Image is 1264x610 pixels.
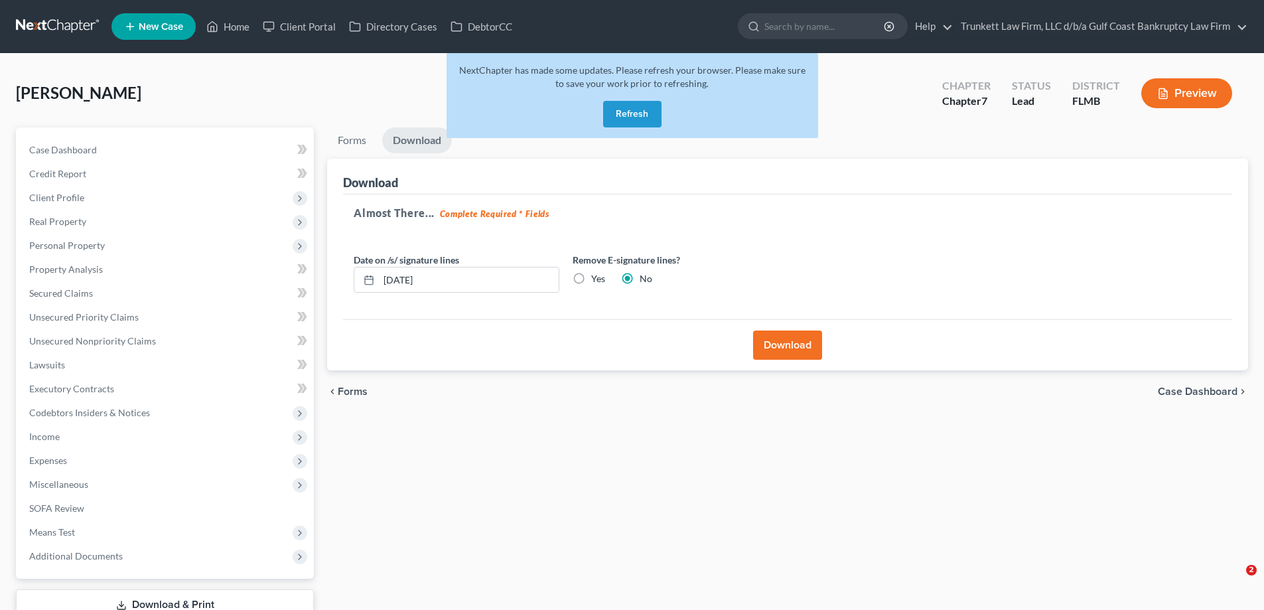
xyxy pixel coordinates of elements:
[29,455,67,466] span: Expenses
[1158,386,1248,397] a: Case Dashboard chevron_right
[1072,94,1120,109] div: FLMB
[29,311,139,323] span: Unsecured Priority Claims
[354,253,459,267] label: Date on /s/ signature lines
[343,175,398,191] div: Download
[942,94,991,109] div: Chapter
[1246,565,1257,575] span: 2
[29,407,150,418] span: Codebtors Insiders & Notices
[16,83,141,102] span: [PERSON_NAME]
[1072,78,1120,94] div: District
[29,479,88,490] span: Miscellaneous
[29,264,103,275] span: Property Analysis
[29,359,65,370] span: Lawsuits
[29,335,156,346] span: Unsecured Nonpriority Claims
[327,386,338,397] i: chevron_left
[29,287,93,299] span: Secured Claims
[942,78,991,94] div: Chapter
[139,22,183,32] span: New Case
[327,127,377,153] a: Forms
[29,526,75,538] span: Means Test
[29,216,86,227] span: Real Property
[1237,386,1248,397] i: chevron_right
[19,305,314,329] a: Unsecured Priority Claims
[1012,78,1051,94] div: Status
[256,15,342,38] a: Client Portal
[1012,94,1051,109] div: Lead
[29,431,60,442] span: Income
[1219,565,1251,597] iframe: Intercom live chat
[764,14,886,38] input: Search by name...
[327,386,386,397] button: chevron_left Forms
[1158,386,1237,397] span: Case Dashboard
[338,386,368,397] span: Forms
[440,208,549,219] strong: Complete Required * Fields
[29,168,86,179] span: Credit Report
[573,253,778,267] label: Remove E-signature lines?
[753,331,822,360] button: Download
[29,192,84,203] span: Client Profile
[954,15,1247,38] a: Trunkett Law Firm, LLC d/b/a Gulf Coast Bankruptcy Law Firm
[19,377,314,401] a: Executory Contracts
[908,15,953,38] a: Help
[640,272,652,285] label: No
[591,272,605,285] label: Yes
[29,240,105,251] span: Personal Property
[19,258,314,281] a: Property Analysis
[382,127,452,153] a: Download
[981,94,987,107] span: 7
[29,144,97,155] span: Case Dashboard
[19,496,314,520] a: SOFA Review
[19,162,314,186] a: Credit Report
[379,267,559,293] input: MM/DD/YYYY
[29,383,114,394] span: Executory Contracts
[200,15,256,38] a: Home
[444,15,519,38] a: DebtorCC
[29,502,84,514] span: SOFA Review
[1141,78,1232,108] button: Preview
[19,353,314,377] a: Lawsuits
[342,15,444,38] a: Directory Cases
[29,550,123,562] span: Additional Documents
[19,281,314,305] a: Secured Claims
[459,64,806,89] span: NextChapter has made some updates. Please refresh your browser. Please make sure to save your wor...
[603,101,662,127] button: Refresh
[19,329,314,353] a: Unsecured Nonpriority Claims
[354,205,1222,221] h5: Almost There...
[19,138,314,162] a: Case Dashboard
